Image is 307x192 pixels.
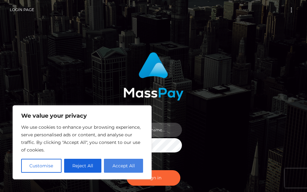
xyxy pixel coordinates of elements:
[13,105,152,179] div: We value your privacy
[21,123,143,154] p: We use cookies to enhance your browsing experience, serve personalised ads or content, and analys...
[104,159,143,173] button: Accept All
[10,3,34,16] a: Login Page
[286,6,297,14] button: Toggle navigation
[21,112,143,120] p: We value your privacy
[64,159,102,173] button: Reject All
[123,52,184,101] img: MassPay Login
[127,170,180,186] button: Sign in
[136,123,182,137] input: Username...
[21,159,62,173] button: Customise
